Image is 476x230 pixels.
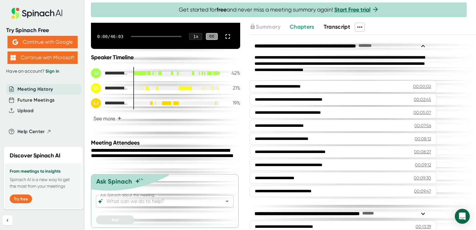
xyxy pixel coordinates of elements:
[17,97,55,104] button: Future Meetings
[290,23,314,30] span: Chapters
[10,169,77,174] h3: From meetings to insights
[225,85,240,91] div: 21 %
[91,83,101,93] div: CL
[91,98,128,108] div: Lunya Jenkins
[10,151,60,160] h2: Discover Spinach AI
[45,69,59,74] a: Sign in
[17,107,33,114] button: Upload
[91,98,101,108] div: LJ
[2,215,12,225] button: Collapse sidebar
[225,100,240,106] div: 19 %
[225,70,240,76] div: 42 %
[96,215,134,224] button: Ask
[413,83,431,89] div: 00:00:02
[414,188,431,194] div: 00:09:47
[217,6,226,13] b: free
[91,54,240,61] div: Speaker Timeline
[416,223,431,230] div: 00:13:39
[206,33,218,40] div: CC
[415,136,431,142] div: 00:08:12
[12,39,18,45] img: Aehbyd4JwY73AAAAAElFTkSuQmCC
[17,128,45,135] span: Help Center
[334,6,370,13] a: Start Free trial
[10,176,77,189] p: Spinach AI is a new way to get the most from your meetings
[91,113,124,124] button: See more+
[414,122,431,129] div: 00:07:56
[250,23,289,31] div: Upgrade to access
[324,23,350,31] button: Transcript
[112,217,119,223] span: Ask
[96,178,132,185] div: Ask Spinach
[91,68,128,78] div: Jeanette Jones
[223,197,231,206] button: Open
[414,96,431,103] div: 00:02:45
[414,175,431,181] div: 00:09:30
[6,69,79,74] div: Have an account?
[6,27,79,34] div: Try Spinach Free
[415,162,431,168] div: 00:09:12
[117,116,121,121] span: +
[7,36,78,48] button: Continue with Google
[256,23,280,30] span: Summary
[455,209,470,224] div: Open Intercom Messenger
[189,33,202,40] div: 1 x
[250,23,280,31] button: Summary
[324,23,350,30] span: Transcript
[414,149,431,155] div: 00:08:27
[7,51,78,64] button: Continue with Microsoft
[290,23,314,31] button: Chapters
[17,86,53,93] button: Meeting History
[179,6,379,13] span: Get started for and never miss a meeting summary again!
[91,68,101,78] div: JJ
[97,34,123,39] div: 0:00 / 46:03
[105,197,213,206] input: What can we do to help?
[91,83,128,93] div: Cecilia Leal-Camacho
[17,128,51,135] button: Help Center
[10,194,32,203] button: Try free
[413,109,431,116] div: 00:05:07
[91,139,242,146] div: Meeting Attendees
